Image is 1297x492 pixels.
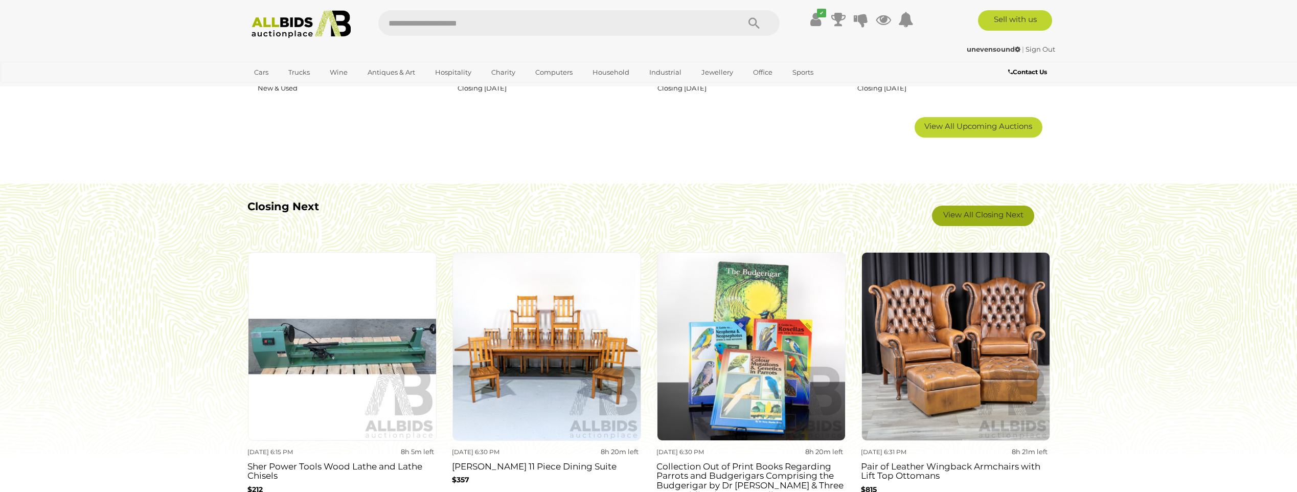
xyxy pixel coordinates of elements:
img: Sher Power Tools Wood Lathe and Lathe Chisels [248,252,437,441]
h3: Sher Power Tools Wood Lathe and Lathe Chisels [247,459,437,481]
strong: 8h 20m left [805,448,843,456]
a: Computers [529,64,579,81]
p: Closing [DATE] [657,82,837,94]
a: ✔ [808,10,824,29]
a: Office [746,64,779,81]
div: [DATE] 6:30 PM [452,446,543,458]
b: $357 [452,475,469,484]
strong: 8h 21m left [1012,448,1048,456]
p: Closing [DATE] [458,82,637,94]
a: Trucks [282,64,316,81]
div: [DATE] 6:31 PM [861,446,952,458]
h3: [PERSON_NAME] 11 Piece Dining Suite [452,459,641,472]
a: Antiques & Art [361,64,422,81]
img: Pair of Leather Wingback Armchairs with Lift Top Ottomans [861,252,1050,441]
p: Closing [DATE] [857,82,1037,94]
a: Jewellery [695,64,740,81]
strong: 8h 5m left [401,448,434,456]
a: Sign Out [1026,45,1055,53]
img: Jimmy Possum 11 Piece Dining Suite [452,252,641,441]
strong: 8h 20m left [601,448,639,456]
p: New & Used [258,82,437,94]
i: ✔ [817,9,826,17]
h3: Pair of Leather Wingback Armchairs with Lift Top Ottomans [861,459,1050,481]
a: View All Closing Next [932,206,1034,226]
a: [GEOGRAPHIC_DATA] [247,81,333,98]
img: Collection Out of Print Books Regarding Parrots and Budgerigars Comprising the Budgerigar by Dr R... [657,252,846,441]
img: Allbids.com.au [246,10,357,38]
a: unevensound [967,45,1022,53]
a: Cars [247,64,275,81]
a: Sports [786,64,820,81]
a: Household [586,64,636,81]
b: Closing Next [247,200,319,213]
a: Wine [323,64,354,81]
div: [DATE] 6:30 PM [656,446,747,458]
a: Contact Us [1008,66,1050,78]
b: Contact Us [1008,68,1047,76]
button: Search [729,10,780,36]
strong: unevensound [967,45,1020,53]
a: Industrial [643,64,688,81]
a: Charity [485,64,522,81]
div: [DATE] 6:15 PM [247,446,338,458]
a: Sell with us [978,10,1052,31]
span: | [1022,45,1024,53]
a: View All Upcoming Auctions [915,117,1042,138]
a: Hospitality [428,64,478,81]
span: View All Upcoming Auctions [924,121,1032,131]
